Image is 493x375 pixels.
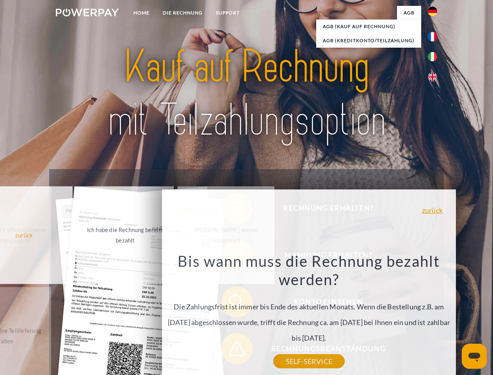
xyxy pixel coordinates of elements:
h3: Bis wann muss die Rechnung bezahlt werden? [167,252,452,289]
iframe: Schaltfläche zum Öffnen des Messaging-Fensters [462,344,487,369]
a: zurück [422,207,443,214]
a: SUPPORT [209,6,246,20]
img: fr [428,32,437,41]
a: agb [397,6,421,20]
img: it [428,52,437,61]
img: de [428,7,437,16]
a: AGB (Kauf auf Rechnung) [316,20,421,34]
img: logo-powerpay-white.svg [56,9,119,16]
a: DIE RECHNUNG [156,6,209,20]
a: SELF-SERVICE [273,354,345,368]
img: en [428,72,437,82]
a: Home [127,6,156,20]
a: AGB (Kreditkonto/Teilzahlung) [316,34,421,48]
img: title-powerpay_de.svg [75,37,418,150]
div: Ich habe die Rechnung bereits bezahlt [81,225,169,246]
div: Die Zahlungsfrist ist immer bis Ende des aktuellen Monats. Wenn die Bestellung z.B. am [DATE] abg... [167,252,452,361]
